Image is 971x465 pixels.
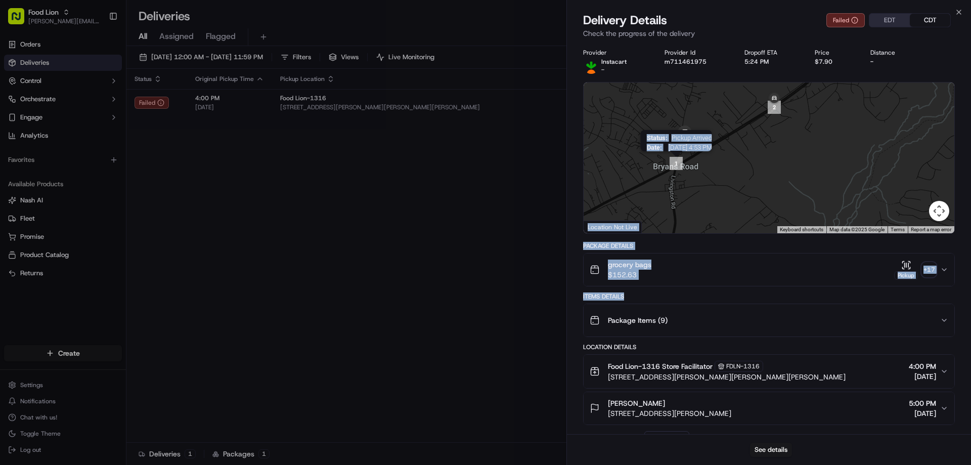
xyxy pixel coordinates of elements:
[929,201,949,221] button: Map camera controls
[101,172,122,179] span: Pylon
[870,49,917,57] div: Distance
[646,134,667,142] span: Status :
[608,315,668,325] span: Package Items ( 9 )
[922,263,936,277] div: + 17
[608,260,651,270] span: grocery bags
[894,271,918,280] div: Pickup
[172,100,184,112] button: Start new chat
[826,13,865,27] button: Failed
[26,65,182,76] input: Got a question? Start typing here...
[608,270,651,280] span: $152.63
[869,14,910,27] button: EDT
[665,58,707,66] button: m711461975
[829,227,885,232] span: Map data ©2025 Google
[909,361,936,371] span: 4:00 PM
[6,143,81,161] a: 📗Knowledge Base
[891,227,905,232] a: Terms (opens in new tab)
[780,226,823,233] button: Keyboard shortcuts
[81,143,166,161] a: 💻API Documentation
[894,260,918,280] button: Pickup
[911,227,951,232] a: Report a map error
[870,58,917,66] div: -
[671,134,712,142] span: Pickup Arrived
[726,362,760,370] span: FDLN-1316
[608,372,846,382] span: [STREET_ADDRESS][PERSON_NAME][PERSON_NAME][PERSON_NAME]
[584,355,954,388] button: Food Lion-1316 Store FacilitatorFDLN-1316[STREET_ADDRESS][PERSON_NAME][PERSON_NAME][PERSON_NAME]4...
[665,49,728,57] div: Provider Id
[909,398,936,408] span: 5:00 PM
[10,97,28,115] img: 1736555255976-a54dd68f-1ca7-489b-9aae-adbdc363a1c4
[608,398,665,408] span: [PERSON_NAME]
[601,58,627,66] p: Instacart
[10,10,30,30] img: Nash
[608,361,713,371] span: Food Lion-1316 Store Facilitator
[894,260,936,280] button: Pickup+17
[909,408,936,418] span: [DATE]
[85,148,94,156] div: 💻
[96,147,162,157] span: API Documentation
[583,292,955,301] div: Items Details
[71,171,122,179] a: Powered byPylon
[584,221,642,233] div: Location Not Live
[815,49,854,57] div: Price
[646,144,661,151] span: Date :
[601,66,604,74] span: -
[768,101,781,114] div: 2
[583,28,955,38] p: Check the progress of the delivery
[583,343,955,351] div: Location Details
[583,49,648,57] div: Provider
[586,220,620,233] img: Google
[584,392,954,425] button: [PERSON_NAME][STREET_ADDRESS][PERSON_NAME]5:00 PM[DATE]
[584,304,954,336] button: Package Items (9)
[670,157,683,170] div: 1
[10,148,18,156] div: 📗
[10,40,184,57] p: Welcome 👋
[586,220,620,233] a: Open this area in Google Maps (opens a new window)
[744,58,799,66] div: 5:24 PM
[583,12,667,28] span: Delivery Details
[744,49,799,57] div: Dropoff ETA
[750,443,792,457] button: See details
[34,97,166,107] div: Start new chat
[583,242,955,250] div: Package Details
[910,14,950,27] button: CDT
[584,253,954,286] button: grocery bags$152.63Pickup+17
[909,371,936,382] span: [DATE]
[666,144,712,151] span: [DATE] 4:53 PM
[34,107,128,115] div: We're available if you need us!
[815,58,854,66] div: $7.90
[644,431,689,443] button: Add Event
[583,58,599,74] img: profile_instacart_ahold_partner.png
[608,408,731,418] span: [STREET_ADDRESS][PERSON_NAME]
[20,147,77,157] span: Knowledge Base
[583,433,638,441] div: Delivery Activity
